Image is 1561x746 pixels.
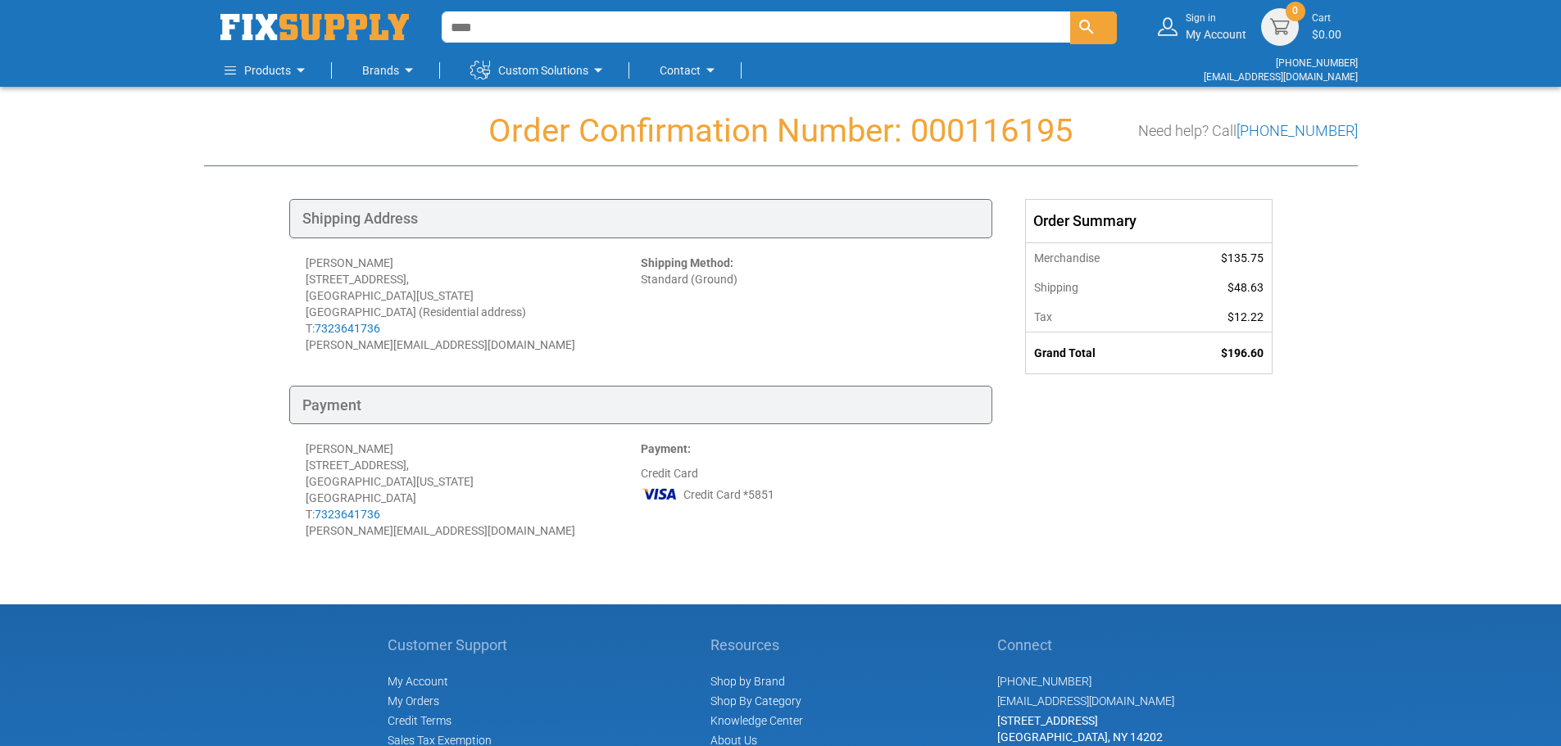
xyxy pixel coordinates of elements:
span: $12.22 [1227,310,1264,323]
div: Order Summary [1026,200,1272,242]
a: [PHONE_NUMBER] [1276,57,1358,69]
img: Fix Industrial Supply [220,14,409,40]
strong: Payment: [641,442,691,455]
a: store logo [220,14,409,40]
span: $48.63 [1227,281,1264,294]
strong: Grand Total [1034,346,1096,359]
small: Cart [1312,11,1341,25]
div: [PERSON_NAME] [STREET_ADDRESS], [GEOGRAPHIC_DATA][US_STATE] [GEOGRAPHIC_DATA] T: [PERSON_NAME][EM... [306,441,641,539]
div: [PERSON_NAME] [STREET_ADDRESS], [GEOGRAPHIC_DATA][US_STATE] [GEOGRAPHIC_DATA] (Residential addres... [306,255,641,353]
span: My Account [388,675,448,688]
span: 0 [1292,4,1298,18]
span: Credit Terms [388,714,452,727]
strong: Shipping Method: [641,256,733,269]
span: [STREET_ADDRESS] [GEOGRAPHIC_DATA], NY 14202 [997,714,1163,744]
div: Standard (Ground) [641,255,976,353]
span: Credit Card *5851 [683,486,774,503]
a: [PHONE_NUMBER] [1237,122,1358,139]
a: Products [225,54,311,87]
div: My Account [1186,11,1246,42]
th: Shipping [1026,273,1168,302]
a: [PHONE_NUMBER] [997,675,1091,688]
a: Brands [362,54,419,87]
a: [EMAIL_ADDRESS][DOMAIN_NAME] [997,694,1174,708]
h3: Need help? Call [1138,123,1358,139]
a: Shop By Category [710,694,801,708]
h5: Connect [997,637,1174,653]
a: Shop by Brand [710,675,785,688]
div: Credit Card [641,441,976,539]
button: Search [1070,11,1117,44]
span: My Orders [388,694,439,708]
span: $196.60 [1221,346,1264,359]
a: [EMAIL_ADDRESS][DOMAIN_NAME] [1204,71,1358,83]
th: Merchandise [1026,242,1168,273]
div: Payment [289,386,992,425]
div: Shipping Address [289,199,992,238]
a: Contact [660,54,720,87]
span: $0.00 [1312,28,1341,41]
a: 7323641736 [315,322,380,335]
a: Knowledge Center [710,714,803,727]
small: Sign in [1186,11,1246,25]
a: 7323641736 [315,508,380,521]
h1: Order Confirmation Number: 000116195 [204,113,1358,149]
th: Tax [1026,302,1168,332]
h5: Customer Support [388,637,516,653]
h5: Resources [710,637,803,653]
span: $135.75 [1221,251,1264,264]
a: Custom Solutions [470,54,608,87]
img: VI [641,482,678,506]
